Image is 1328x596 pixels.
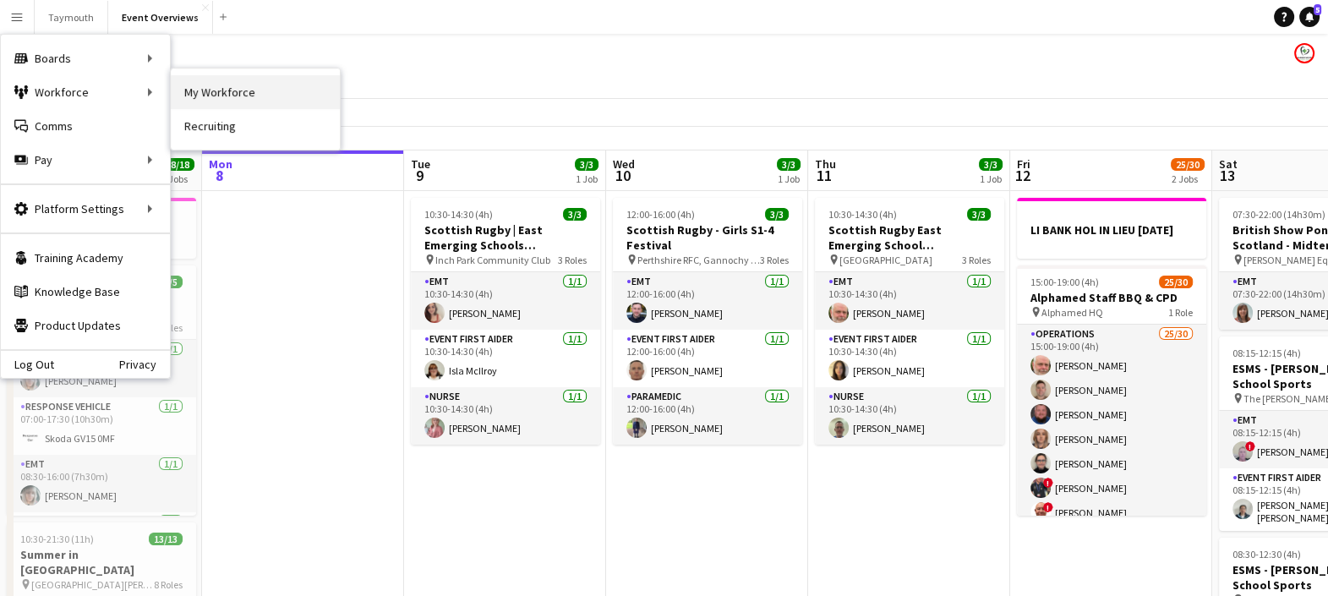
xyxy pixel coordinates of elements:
[154,578,183,591] span: 8 Roles
[962,254,991,266] span: 3 Roles
[424,208,493,221] span: 10:30-14:30 (4h)
[613,198,802,445] app-job-card: 12:00-16:00 (4h)3/3Scottish Rugby - Girls S1-4 Festival Perthshire RFC, Gannochy Sports Pavilion3...
[575,158,598,171] span: 3/3
[1,275,170,309] a: Knowledge Base
[1,75,170,109] div: Workforce
[815,272,1004,330] app-card-role: EMT1/110:30-14:30 (4h)[PERSON_NAME]
[411,222,600,253] h3: Scottish Rugby | East Emerging Schools Championships | [GEOGRAPHIC_DATA]
[1017,156,1030,172] span: Fri
[31,578,154,591] span: [GEOGRAPHIC_DATA][PERSON_NAME], [GEOGRAPHIC_DATA]
[1,309,170,342] a: Product Updates
[1017,265,1206,516] app-job-card: 15:00-19:00 (4h)25/30Alphamed Staff BBQ & CPD Alphamed HQ1 RoleOperations25/3015:00-19:00 (4h)[PE...
[7,547,196,577] h3: Summer in [GEOGRAPHIC_DATA]
[812,166,836,185] span: 11
[171,109,340,143] a: Recruiting
[161,172,194,185] div: 3 Jobs
[1172,172,1204,185] div: 2 Jobs
[967,208,991,221] span: 3/3
[1245,441,1255,451] span: !
[613,387,802,445] app-card-role: Paramedic1/112:00-16:00 (4h)[PERSON_NAME]
[980,172,1002,185] div: 1 Job
[563,208,587,221] span: 3/3
[1017,198,1206,259] app-job-card: LI BANK HOL IN LIEU [DATE]
[1294,43,1314,63] app-user-avatar: Operations Manager
[1299,7,1320,27] a: 5
[613,330,802,387] app-card-role: Event First Aider1/112:00-16:00 (4h)[PERSON_NAME]
[1219,156,1238,172] span: Sat
[1314,4,1321,15] span: 5
[777,158,801,171] span: 3/3
[1232,347,1301,359] span: 08:15-12:15 (4h)
[1030,276,1099,288] span: 15:00-19:00 (4h)
[411,156,430,172] span: Tue
[1232,208,1325,221] span: 07:30-22:00 (14h30m)
[828,208,897,221] span: 10:30-14:30 (4h)
[760,254,789,266] span: 3 Roles
[626,208,695,221] span: 12:00-16:00 (4h)
[149,533,183,545] span: 13/13
[613,272,802,330] app-card-role: EMT1/112:00-16:00 (4h)[PERSON_NAME]
[1043,502,1053,512] span: !
[411,330,600,387] app-card-role: Event First Aider1/110:30-14:30 (4h)Isla McIlroy
[815,156,836,172] span: Thu
[558,254,587,266] span: 3 Roles
[1,109,170,143] a: Comms
[815,387,1004,445] app-card-role: Nurse1/110:30-14:30 (4h)[PERSON_NAME]
[119,358,170,371] a: Privacy
[1017,222,1206,238] h3: LI BANK HOL IN LIEU [DATE]
[1,41,170,75] div: Boards
[576,172,598,185] div: 1 Job
[209,156,232,172] span: Mon
[1043,478,1053,488] span: !
[1017,290,1206,305] h3: Alphamed Staff BBQ & CPD
[610,166,635,185] span: 10
[161,158,194,171] span: 18/18
[1,358,54,371] a: Log Out
[411,198,600,445] app-job-card: 10:30-14:30 (4h)3/3Scottish Rugby | East Emerging Schools Championships | [GEOGRAPHIC_DATA] Inch ...
[778,172,800,185] div: 1 Job
[765,208,789,221] span: 3/3
[1041,306,1103,319] span: Alphamed HQ
[1159,276,1193,288] span: 25/30
[35,1,108,34] button: Taymouth
[1,241,170,275] a: Training Academy
[1171,158,1205,171] span: 25/30
[435,254,550,266] span: Inch Park Community Club
[1168,306,1193,319] span: 1 Role
[839,254,932,266] span: [GEOGRAPHIC_DATA]
[411,387,600,445] app-card-role: Nurse1/110:30-14:30 (4h)[PERSON_NAME]
[979,158,1003,171] span: 3/3
[1014,166,1030,185] span: 12
[815,222,1004,253] h3: Scottish Rugby East Emerging School Championships | Meggetland
[613,156,635,172] span: Wed
[7,397,196,455] app-card-role: Response Vehicle1/107:00-17:30 (10h30m)Skoda GV15 0MF
[206,166,232,185] span: 8
[815,330,1004,387] app-card-role: Event First Aider1/110:30-14:30 (4h)[PERSON_NAME]
[7,512,196,570] app-card-role: Paramedic1/1
[411,272,600,330] app-card-role: EMT1/110:30-14:30 (4h)[PERSON_NAME]
[637,254,760,266] span: Perthshire RFC, Gannochy Sports Pavilion
[1216,166,1238,185] span: 13
[171,75,340,109] a: My Workforce
[1,192,170,226] div: Platform Settings
[1,143,170,177] div: Pay
[1232,548,1301,560] span: 08:30-12:30 (4h)
[108,1,213,34] button: Event Overviews
[7,455,196,512] app-card-role: EMT1/108:30-16:00 (7h30m)[PERSON_NAME]
[613,222,802,253] h3: Scottish Rugby - Girls S1-4 Festival
[7,265,196,516] app-job-card: 07:00-17:30 (10h30m)5/5Central Scotland Highland Pony Club Summer Show [GEOGRAPHIC_DATA], [GEOGRA...
[408,166,430,185] span: 9
[20,533,94,545] span: 10:30-21:30 (11h)
[815,198,1004,445] app-job-card: 10:30-14:30 (4h)3/3Scottish Rugby East Emerging School Championships | Meggetland [GEOGRAPHIC_DAT...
